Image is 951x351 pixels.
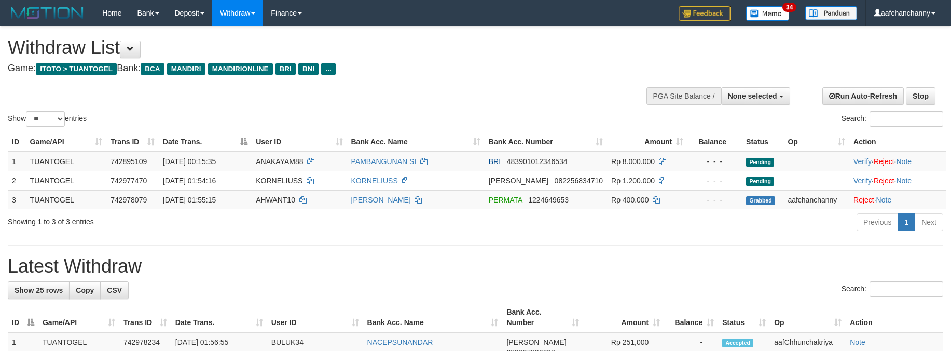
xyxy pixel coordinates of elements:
td: 3 [8,190,26,209]
span: BCA [141,63,164,75]
label: Show entries [8,111,87,127]
span: BNI [298,63,319,75]
span: Copy [76,286,94,294]
img: Feedback.jpg [679,6,731,21]
th: Date Trans.: activate to sort column descending [159,132,252,152]
a: Note [850,338,865,346]
h1: Latest Withdraw [8,256,943,277]
span: Pending [746,177,774,186]
th: User ID: activate to sort column ascending [267,303,363,332]
a: Note [876,196,892,204]
a: Previous [857,213,898,231]
th: Date Trans.: activate to sort column ascending [171,303,267,332]
span: Copy 082256834710 to clipboard [555,177,603,185]
a: Show 25 rows [8,281,70,299]
span: [DATE] 00:15:35 [163,157,216,166]
span: ITOTO > TUANTOGEL [36,63,117,75]
span: [PERSON_NAME] [506,338,566,346]
th: Bank Acc. Number: activate to sort column ascending [502,303,583,332]
span: 742895109 [111,157,147,166]
a: KORNELIUSS [351,177,398,185]
span: Rp 8.000.000 [611,157,655,166]
th: Amount: activate to sort column ascending [583,303,664,332]
span: Show 25 rows [15,286,63,294]
a: Note [897,177,912,185]
th: User ID: activate to sort column ascending [252,132,347,152]
th: Status [742,132,783,152]
td: · [849,190,946,209]
td: aafchanchanny [783,190,849,209]
div: - - - [692,176,738,186]
td: TUANTOGEL [26,152,107,171]
input: Search: [870,281,943,297]
a: Reject [853,196,874,204]
span: Accepted [722,339,753,347]
td: TUANTOGEL [26,171,107,190]
span: Rp 1.200.000 [611,177,655,185]
span: None selected [728,92,777,100]
span: Copy 1224649653 to clipboard [528,196,569,204]
th: Game/API: activate to sort column ascending [38,303,119,332]
a: Run Auto-Refresh [822,87,904,105]
th: Action [849,132,946,152]
span: KORNELIUSS [256,177,302,185]
th: Trans ID: activate to sort column ascending [119,303,171,332]
span: Copy 483901012346534 to clipboard [507,157,568,166]
td: TUANTOGEL [26,190,107,209]
a: Copy [69,281,101,299]
span: BRI [275,63,296,75]
th: Game/API: activate to sort column ascending [26,132,107,152]
th: Balance [687,132,742,152]
label: Search: [842,111,943,127]
a: Verify [853,177,872,185]
th: Action [846,303,943,332]
a: Next [915,213,943,231]
span: 742978079 [111,196,147,204]
span: Pending [746,158,774,167]
span: 34 [782,3,796,12]
div: PGA Site Balance / [646,87,721,105]
a: Note [897,157,912,166]
div: - - - [692,195,738,205]
span: ANAKAYAM88 [256,157,303,166]
img: panduan.png [805,6,857,20]
a: 1 [898,213,915,231]
span: [DATE] 01:55:15 [163,196,216,204]
span: Grabbed [746,196,775,205]
td: · · [849,152,946,171]
a: Reject [874,177,894,185]
th: Balance: activate to sort column ascending [664,303,718,332]
th: Trans ID: activate to sort column ascending [106,132,159,152]
div: Showing 1 to 3 of 3 entries [8,212,389,227]
img: MOTION_logo.png [8,5,87,21]
td: · · [849,171,946,190]
a: PAMBANGUNAN SI [351,157,417,166]
span: ... [321,63,335,75]
a: NACEPSUNANDAR [367,338,433,346]
span: Rp 400.000 [611,196,649,204]
th: ID: activate to sort column descending [8,303,38,332]
div: - - - [692,156,738,167]
span: CSV [107,286,122,294]
th: Bank Acc. Number: activate to sort column ascending [485,132,607,152]
span: MANDIRIONLINE [208,63,273,75]
a: CSV [100,281,129,299]
th: ID [8,132,26,152]
a: Stop [906,87,935,105]
th: Op: activate to sort column ascending [770,303,846,332]
th: Status: activate to sort column ascending [718,303,770,332]
th: Op: activate to sort column ascending [783,132,849,152]
h4: Game: Bank: [8,63,624,74]
th: Bank Acc. Name: activate to sort column ascending [347,132,485,152]
input: Search: [870,111,943,127]
select: Showentries [26,111,65,127]
img: Button%20Memo.svg [746,6,790,21]
span: MANDIRI [167,63,205,75]
span: 742977470 [111,177,147,185]
h1: Withdraw List [8,37,624,58]
th: Bank Acc. Name: activate to sort column ascending [363,303,503,332]
label: Search: [842,281,943,297]
a: Reject [874,157,894,166]
td: 1 [8,152,26,171]
span: BRI [489,157,501,166]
